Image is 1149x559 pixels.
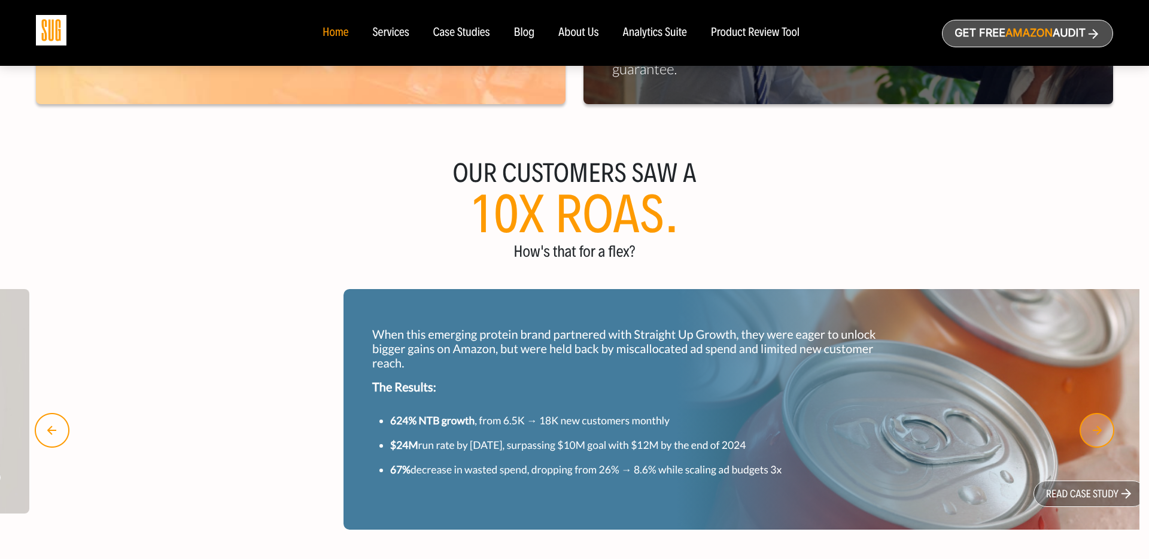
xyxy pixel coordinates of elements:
small: decrease in wasted spend, dropping from 26% → 8.6% while scaling ad budgets 3x [390,463,782,476]
a: Product Review Tool [711,26,800,40]
a: Blog [514,26,535,40]
p: When this emerging protein brand partnered with Straight Up Growth, they were eager to unlock big... [372,327,882,370]
a: Analytics Suite [623,26,687,40]
strong: $24M [390,439,418,451]
strong: 624% NTB growth [390,414,475,427]
small: , from 6.5K → 18K new customers monthly [390,414,670,427]
img: right [1080,413,1114,448]
strong: The Results: [372,380,436,394]
span: How's that for a flex? [513,242,635,261]
a: read case study [1034,481,1146,507]
a: Get freeAmazonAudit [942,20,1113,47]
a: Home [323,26,348,40]
strong: 67% [390,463,411,476]
a: About Us [558,26,599,40]
a: Case Studies [433,26,490,40]
small: run rate by [DATE], surpassing $10M goal with $12M by the end of 2024 [390,439,746,451]
span: Amazon [1005,27,1053,40]
img: Sug [36,15,66,45]
img: Left [35,413,69,448]
a: Services [372,26,409,40]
